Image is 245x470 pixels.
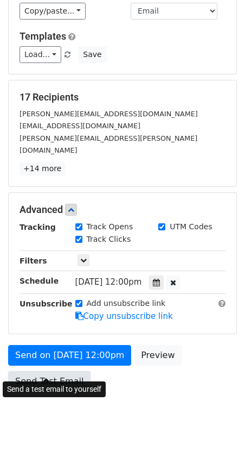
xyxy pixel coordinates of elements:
strong: Filters [20,256,47,265]
a: Templates [20,30,66,42]
label: Track Clicks [87,234,131,245]
button: Save [78,46,106,63]
a: Load... [20,46,61,63]
strong: Tracking [20,223,56,231]
strong: Unsubscribe [20,299,73,308]
strong: Schedule [20,277,59,285]
h5: Advanced [20,204,225,216]
a: Send Test Email [8,371,91,392]
label: Track Opens [87,221,133,233]
small: [EMAIL_ADDRESS][DOMAIN_NAME] [20,122,140,130]
a: Send on [DATE] 12:00pm [8,345,131,366]
a: Copy/paste... [20,3,86,20]
span: [DATE] 12:00pm [75,277,142,287]
div: Send a test email to yourself [3,381,106,397]
a: +14 more [20,162,65,176]
a: Copy unsubscribe link [75,311,173,321]
label: Add unsubscribe link [87,298,166,309]
small: [PERSON_NAME][EMAIL_ADDRESS][PERSON_NAME][DOMAIN_NAME] [20,134,197,155]
a: Preview [134,345,182,366]
label: UTM Codes [170,221,212,233]
iframe: Chat Widget [191,418,245,470]
small: [PERSON_NAME][EMAIL_ADDRESS][DOMAIN_NAME] [20,110,198,118]
h5: 17 Recipients [20,91,225,103]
